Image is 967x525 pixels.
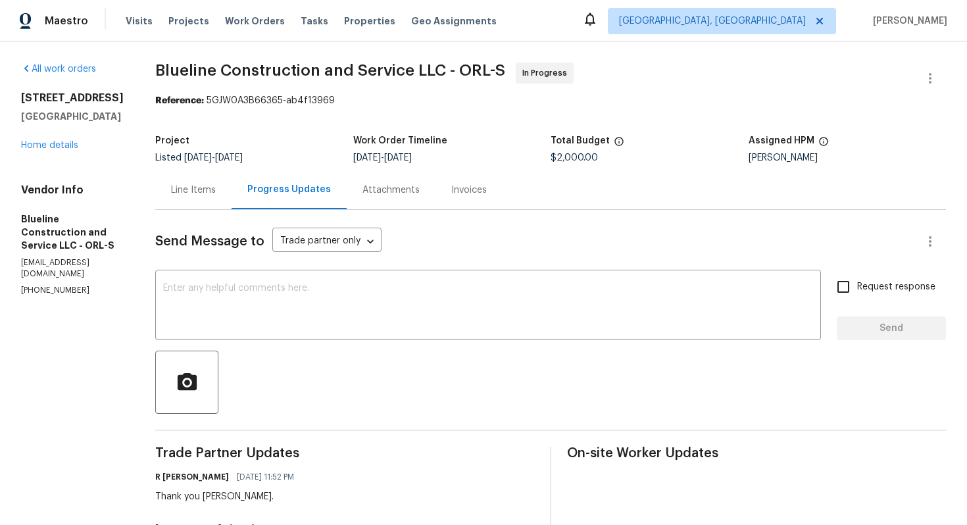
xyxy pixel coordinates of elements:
span: Work Orders [225,14,285,28]
div: Attachments [362,184,420,197]
span: Geo Assignments [411,14,497,28]
span: [DATE] [184,153,212,162]
h5: Work Order Timeline [353,136,447,145]
span: $2,000.00 [551,153,598,162]
div: Progress Updates [247,183,331,196]
span: Projects [168,14,209,28]
div: Thank you [PERSON_NAME]. [155,490,302,503]
span: Properties [344,14,395,28]
h4: Vendor Info [21,184,124,197]
h5: Blueline Construction and Service LLC - ORL-S [21,213,124,252]
span: [DATE] [215,153,243,162]
h5: [GEOGRAPHIC_DATA] [21,110,124,123]
span: Trade Partner Updates [155,447,534,460]
span: - [353,153,412,162]
div: Invoices [451,184,487,197]
h5: Total Budget [551,136,610,145]
h5: Assigned HPM [749,136,814,145]
span: [DATE] 11:52 PM [237,470,294,484]
p: [PHONE_NUMBER] [21,285,124,296]
h6: R [PERSON_NAME] [155,470,229,484]
span: Blueline Construction and Service LLC - ORL-S [155,63,505,78]
p: [EMAIL_ADDRESS][DOMAIN_NAME] [21,257,124,280]
b: Reference: [155,96,204,105]
span: [DATE] [384,153,412,162]
span: [GEOGRAPHIC_DATA], [GEOGRAPHIC_DATA] [619,14,806,28]
h5: Project [155,136,189,145]
h2: [STREET_ADDRESS] [21,91,124,105]
div: Line Items [171,184,216,197]
a: Home details [21,141,78,150]
div: Trade partner only [272,231,382,253]
span: Tasks [301,16,328,26]
span: On-site Worker Updates [567,447,946,460]
span: [PERSON_NAME] [868,14,947,28]
span: Maestro [45,14,88,28]
span: The hpm assigned to this work order. [818,136,829,153]
span: Request response [857,280,935,294]
span: [DATE] [353,153,381,162]
span: Send Message to [155,235,264,248]
span: Listed [155,153,243,162]
span: The total cost of line items that have been proposed by Opendoor. This sum includes line items th... [614,136,624,153]
span: In Progress [522,66,572,80]
a: All work orders [21,64,96,74]
div: [PERSON_NAME] [749,153,947,162]
span: Visits [126,14,153,28]
div: 5GJW0A3B66365-ab4f13969 [155,94,946,107]
span: - [184,153,243,162]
